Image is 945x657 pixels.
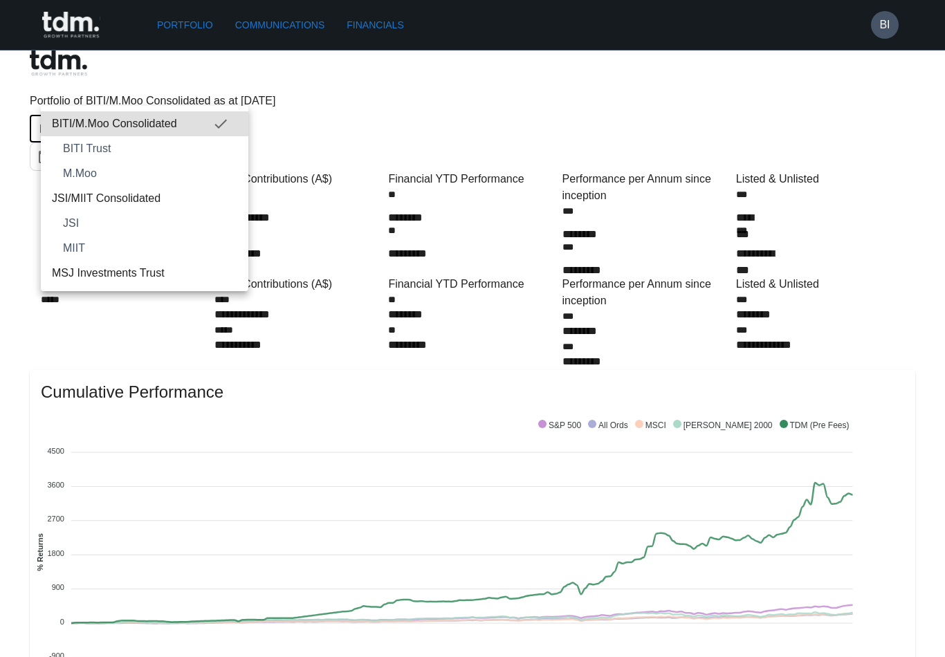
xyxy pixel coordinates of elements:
[63,215,237,232] span: JSI
[52,190,237,207] span: JSI/MIIT Consolidated
[63,165,237,182] span: M.Moo
[52,265,237,281] span: MSJ Investments Trust
[52,115,212,132] span: BITI/M.Moo Consolidated
[63,140,237,157] span: BITI Trust
[63,240,237,257] span: MIIT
